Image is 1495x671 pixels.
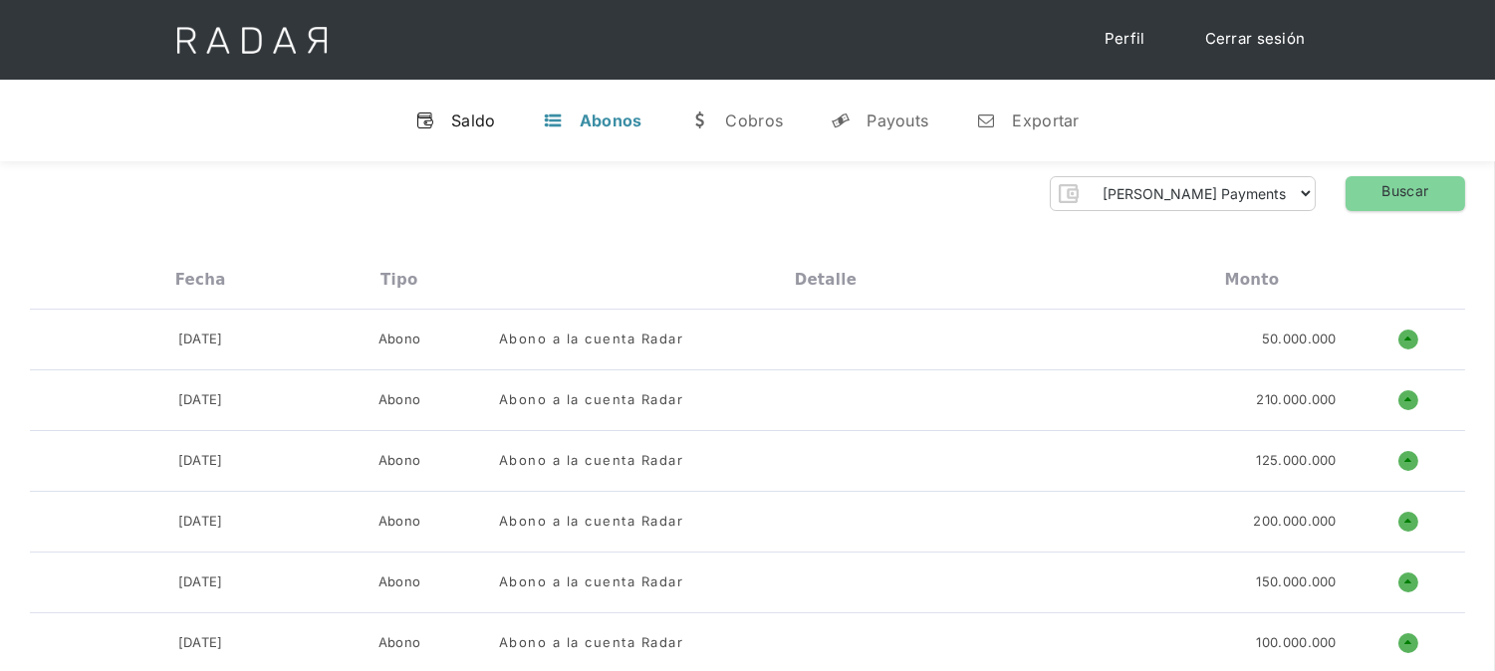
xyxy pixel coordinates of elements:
div: Abono a la cuenta Radar [499,512,684,532]
div: Tipo [380,271,418,289]
div: [DATE] [178,572,223,592]
div: t [544,111,564,130]
div: Detalle [795,271,857,289]
div: v [415,111,435,130]
div: 125.000.000 [1257,451,1337,471]
form: Form [1050,176,1316,211]
a: Perfil [1085,20,1165,59]
div: [DATE] [178,330,223,349]
div: Cobros [725,111,783,130]
h1: o [1398,512,1418,532]
div: Abono a la cuenta Radar [499,390,684,410]
div: [DATE] [178,451,223,471]
div: Saldo [451,111,496,130]
h1: o [1398,633,1418,653]
div: Abono a la cuenta Radar [499,633,684,653]
div: w [689,111,709,130]
div: 210.000.000 [1257,390,1337,410]
div: Abono [378,451,421,471]
h1: o [1398,330,1418,349]
div: Abono [378,330,421,349]
div: Abono [378,512,421,532]
div: Exportar [1012,111,1079,130]
h1: o [1398,390,1418,410]
div: Abono [378,633,421,653]
div: [DATE] [178,512,223,532]
div: n [976,111,996,130]
div: [DATE] [178,633,223,653]
div: Payouts [867,111,928,130]
a: Buscar [1346,176,1465,211]
h1: o [1398,572,1418,592]
h1: o [1398,451,1418,471]
div: 200.000.000 [1254,512,1337,532]
div: Abono a la cuenta Radar [499,451,684,471]
div: 50.000.000 [1262,330,1337,349]
div: Abono a la cuenta Radar [499,330,684,349]
div: Fecha [175,271,226,289]
div: Abono a la cuenta Radar [499,572,684,592]
div: Monto [1225,271,1280,289]
a: Cerrar sesión [1185,20,1326,59]
div: [DATE] [178,390,223,410]
div: 150.000.000 [1257,572,1337,592]
div: y [831,111,851,130]
div: Abono [378,572,421,592]
div: 100.000.000 [1257,633,1337,653]
div: Abono [378,390,421,410]
div: Abonos [580,111,642,130]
